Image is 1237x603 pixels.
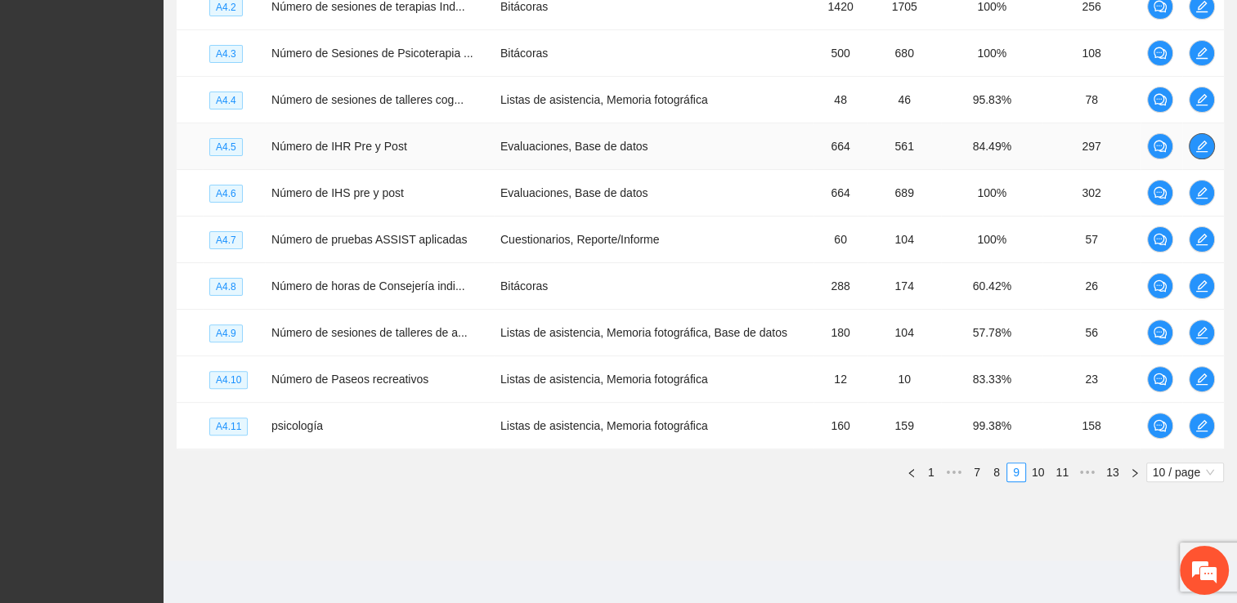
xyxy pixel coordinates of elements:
button: comment [1147,87,1173,113]
a: 11 [1051,463,1073,481]
td: 46 [867,77,941,123]
li: 7 [967,462,987,482]
button: edit [1189,226,1215,252]
td: Número de IHR Pre y Post [265,123,494,170]
a: 1 [922,463,940,481]
li: 1 [921,462,941,482]
td: 60 [813,217,867,263]
td: 56 [1042,310,1140,356]
td: 689 [867,170,941,217]
span: A4.7 [209,231,243,249]
td: 500 [813,30,867,77]
td: 12 [813,356,867,403]
td: 100% [941,170,1042,217]
td: 561 [867,123,941,170]
div: Page Size [1146,462,1224,482]
td: 60.42% [941,263,1042,310]
td: 23 [1042,356,1140,403]
td: 159 [867,403,941,449]
td: Bitácoras [494,30,813,77]
button: comment [1147,413,1173,439]
td: 302 [1042,170,1140,217]
span: edit [1190,279,1214,293]
td: Listas de asistencia, Memoria fotográfica, Base de datos [494,310,813,356]
td: Listas de asistencia, Memoria fotográfica [494,403,813,449]
span: edit [1190,186,1214,199]
td: psicología [265,403,494,449]
li: Next Page [1125,462,1145,482]
li: Next 5 Pages [1074,462,1100,482]
td: Bitácoras [494,263,813,310]
span: ••• [1074,462,1100,482]
span: A4.9 [209,324,243,342]
a: 13 [1101,463,1124,481]
span: edit [1190,419,1214,432]
button: edit [1189,133,1215,159]
td: 78 [1042,77,1140,123]
a: 8 [988,463,1006,481]
span: A4.5 [209,138,243,156]
td: 104 [867,217,941,263]
button: edit [1189,273,1215,299]
li: 11 [1050,462,1074,482]
button: comment [1147,319,1173,346]
td: Listas de asistencia, Memoria fotográfica [494,356,813,403]
li: 9 [1006,462,1026,482]
button: comment [1147,226,1173,252]
td: 297 [1042,123,1140,170]
td: 108 [1042,30,1140,77]
span: A4.3 [209,45,243,63]
span: A4.6 [209,185,243,203]
a: 7 [968,463,986,481]
button: edit [1189,180,1215,206]
td: Cuestionarios, Reporte/Informe [494,217,813,263]
td: 180 [813,310,867,356]
span: right [1130,468,1140,478]
td: 174 [867,263,941,310]
td: 100% [941,217,1042,263]
td: 84.49% [941,123,1042,170]
li: 8 [987,462,1006,482]
button: left [902,462,921,482]
span: edit [1190,140,1214,153]
span: edit [1190,326,1214,339]
td: Listas de asistencia, Memoria fotográfica [494,77,813,123]
td: Número de IHS pre y post [265,170,494,217]
td: 158 [1042,403,1140,449]
button: comment [1147,180,1173,206]
li: Previous Page [902,462,921,482]
button: comment [1147,133,1173,159]
span: edit [1190,93,1214,106]
td: 664 [813,123,867,170]
button: edit [1189,40,1215,66]
span: edit [1190,47,1214,60]
td: 26 [1042,263,1140,310]
a: 10 [1027,463,1050,481]
div: Minimizar ventana de chat en vivo [268,8,307,47]
button: edit [1189,87,1215,113]
li: Previous 5 Pages [941,462,967,482]
span: 10 / page [1153,463,1217,481]
button: edit [1189,366,1215,392]
button: edit [1189,413,1215,439]
button: comment [1147,273,1173,299]
td: Número de Paseos recreativos [265,356,494,403]
td: 680 [867,30,941,77]
span: Número de sesiones de talleres cog... [271,93,464,106]
li: 10 [1026,462,1051,482]
button: right [1125,462,1145,482]
td: Número de pruebas ASSIST aplicadas [265,217,494,263]
td: 104 [867,310,941,356]
a: 9 [1007,463,1025,481]
span: ••• [941,462,967,482]
textarea: Escriba su mensaje y pulse “Intro” [8,417,311,474]
td: Evaluaciones, Base de datos [494,123,813,170]
span: A4.10 [209,371,248,389]
td: 57.78% [941,310,1042,356]
td: 664 [813,170,867,217]
td: 57 [1042,217,1140,263]
td: 10 [867,356,941,403]
span: edit [1190,373,1214,386]
button: comment [1147,366,1173,392]
td: 288 [813,263,867,310]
